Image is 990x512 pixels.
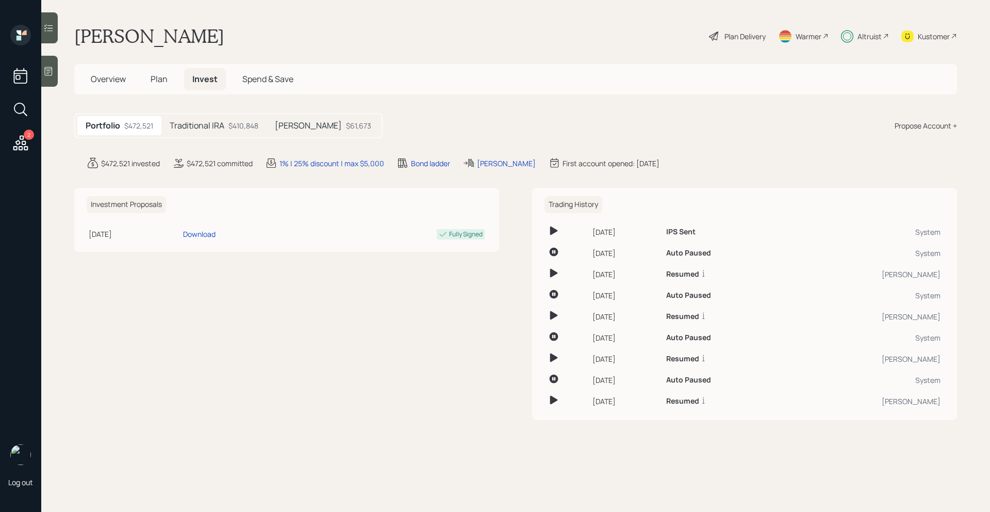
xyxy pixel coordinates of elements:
h6: Auto Paused [666,291,711,300]
div: System [791,375,940,386]
div: System [791,248,940,259]
div: $61,673 [346,120,371,131]
h5: Traditional IRA [170,121,224,131]
div: [DATE] [592,227,658,237]
div: Fully Signed [449,230,483,239]
h6: Resumed [666,312,699,321]
div: [DATE] [592,248,658,259]
div: [DATE] [592,396,658,407]
div: Download [183,229,216,239]
h6: Trading History [544,196,602,213]
span: Overview [91,73,126,85]
div: [PERSON_NAME] [791,354,940,364]
span: Spend & Save [242,73,293,85]
div: [DATE] [592,311,658,322]
div: [DATE] [89,229,179,239]
div: [DATE] [592,290,658,301]
div: [PERSON_NAME] [791,269,940,280]
div: Log out [8,477,33,487]
h6: Auto Paused [666,376,711,385]
div: [DATE] [592,332,658,343]
h6: Investment Proposals [87,196,166,213]
img: michael-russo-headshot.png [10,444,31,465]
div: System [791,227,940,237]
div: Plan Delivery [724,31,766,42]
div: Warmer [796,31,821,42]
div: 2 [24,130,34,140]
div: [DATE] [592,375,658,386]
div: [PERSON_NAME] [791,311,940,322]
div: System [791,332,940,343]
div: $472,521 invested [101,158,160,169]
div: Kustomer [918,31,950,42]
h6: Resumed [666,270,699,279]
div: [PERSON_NAME] [791,396,940,407]
span: Plan [151,73,168,85]
div: [PERSON_NAME] [477,158,536,169]
h6: Resumed [666,397,699,406]
h6: Auto Paused [666,333,711,342]
div: Altruist [857,31,882,42]
div: System [791,290,940,301]
div: $410,848 [228,120,258,131]
div: [DATE] [592,269,658,280]
div: $472,521 committed [187,158,253,169]
h5: [PERSON_NAME] [275,121,342,131]
h6: Auto Paused [666,249,711,258]
div: First account opened: [DATE] [563,158,659,169]
div: 1% | 25% discount | max $5,000 [279,158,384,169]
h6: Resumed [666,355,699,363]
h5: Portfolio [86,121,120,131]
h6: IPS Sent [666,228,696,236]
h1: [PERSON_NAME] [74,25,224,47]
span: Invest [192,73,218,85]
div: [DATE] [592,354,658,364]
div: Bond ladder [411,158,450,169]
div: Propose Account + [895,120,957,131]
div: $472,521 [124,120,153,131]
